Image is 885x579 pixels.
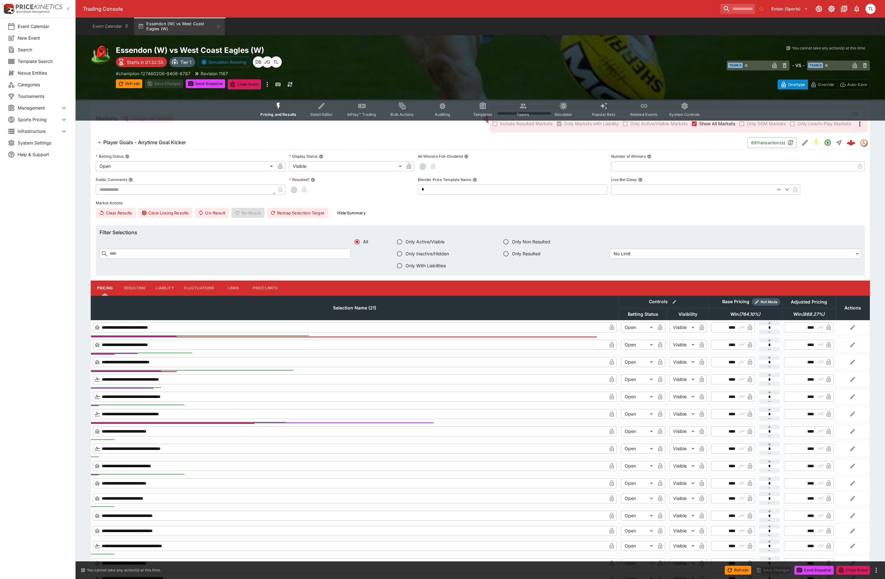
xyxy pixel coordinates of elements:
button: Auto-Save [837,80,870,89]
img: australian_rules.png [91,45,111,65]
div: Open [621,493,655,503]
img: Sportsbook Management [16,10,50,13]
p: Tier 1 [180,59,191,65]
span: Team B [808,63,823,68]
span: Categories [18,81,68,88]
img: tradingmodel [860,139,867,146]
div: Visible [669,322,697,332]
div: Visible [669,541,697,551]
span: Search [18,46,68,53]
span: Templates [473,112,492,117]
button: Refresh [116,79,142,88]
span: Detail Editor [310,112,333,117]
span: Infrastructure [18,128,60,134]
span: Only With Liabilities [406,262,446,269]
div: Open [621,357,655,367]
span: Simulator [554,112,572,117]
p: Live Bet Delay [611,177,637,182]
span: Visibility [672,310,704,318]
span: Related Events [630,112,658,117]
p: Resulted? [289,177,309,182]
span: InPlay™ Trading [347,112,376,117]
div: James Gordon [262,56,273,68]
button: Pricing [91,281,119,296]
p: Starts in 01:32:55 [127,59,163,65]
span: Only Resulted [512,250,541,257]
span: All [363,238,368,245]
button: Close Event [836,566,870,575]
button: Un-Result [195,208,229,218]
div: Visible [669,426,697,436]
button: Blender Price Template Name [473,178,477,182]
span: Only Active/Visible Markets [630,120,688,127]
span: Teams [517,112,529,117]
span: Include Resulted Markets [500,120,553,127]
button: Edit Detail [799,137,811,148]
button: Fluctuations [179,281,219,296]
button: Documentation [838,3,850,14]
div: Visible [669,444,697,454]
div: Dylan Brown [253,56,264,68]
span: Only SGM Markets [747,120,786,127]
p: All Winners Full-Dividend [418,154,463,159]
button: Live Bet Delay [638,178,643,182]
span: Auditing [435,112,450,117]
span: Event Calendar [18,23,68,30]
div: Visible [669,357,697,367]
img: PriceKinetics Logo [2,3,14,15]
em: ( 764.10 %) [739,310,760,318]
button: Send Snapshot [186,79,225,88]
label: Market Actions [96,198,865,208]
div: Visible [669,526,697,536]
button: Display Status [319,154,323,159]
p: Public Comments [96,177,127,182]
div: Open [621,409,655,419]
p: Auto-Save [847,81,867,88]
img: logo-cerberus--red.svg [847,138,855,147]
div: Open [621,444,655,454]
div: Visible [669,409,697,419]
div: Start From [778,80,870,89]
button: Simulation Running [198,57,250,67]
span: Betting Status [621,310,665,318]
button: Resulting [119,281,150,296]
p: Override [818,81,834,88]
button: Straight [833,137,845,148]
button: Event Calendar [89,18,133,35]
span: Team A [728,63,743,68]
div: Open [621,526,655,536]
span: Only Markets with Liability [564,120,619,127]
div: Trent Lewis [270,56,282,68]
span: Only Non Resulted [512,238,550,245]
button: 69Transaction(s) [747,137,797,148]
div: tradingmodel [860,139,867,146]
div: Open [621,374,655,384]
button: Player Goals - Anytime Goal Kicker [91,136,747,149]
svg: Open [824,139,831,146]
p: You cannot take any action(s) at this time. [792,45,866,51]
div: Trading Console [83,6,718,12]
span: System Settings [18,139,68,146]
em: ( 868.27 %) [802,310,825,318]
div: Visible [669,493,697,503]
div: bacea300-ac33-4395-9129-29e1a652f796 [847,138,855,147]
span: Management [18,105,60,111]
button: Override [808,80,837,89]
span: New Event [18,35,68,41]
button: HideSummary [333,208,369,218]
button: No Bookmarks [756,4,766,14]
button: Connected to PK [813,3,825,14]
div: Visible [669,340,697,350]
div: Open [621,558,655,568]
button: Number of Winners [647,154,651,159]
h6: Player Goals - Anytime Goal Kicker [103,139,186,146]
p: Overtype [788,81,805,88]
div: Show/hide Price Roll mode configuration. [752,298,780,306]
span: Pricing and Results [260,112,296,117]
h6: Filter Selections [99,229,861,236]
button: Public Comments [128,178,133,182]
span: Only Inactive/Hidden [406,250,449,257]
div: Base Pricing [720,298,752,306]
button: Betting Status [125,154,129,159]
p: Display Status [289,154,318,159]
